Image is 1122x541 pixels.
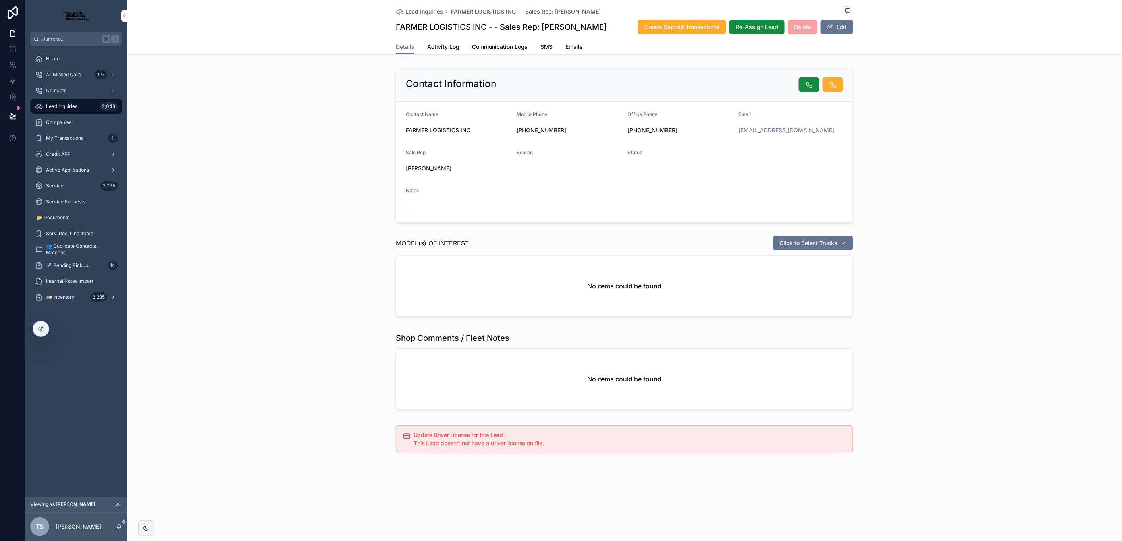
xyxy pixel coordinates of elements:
span: MODEL(s) OF INTEREST [396,238,469,248]
span: Service Requests [46,199,85,205]
a: Lead Inquiries [396,8,443,15]
span: Lead Inquiries [46,103,77,110]
a: My Transactions1 [30,131,122,145]
span: This Lead doesn't not have a driver license on file. [414,440,544,446]
span: Click to Select Trucks [779,239,837,247]
span: Contacts [46,87,66,94]
a: SMS [540,40,553,56]
button: Click to Select Trucks [773,236,853,250]
span: Create Deposit Transactions [644,23,720,31]
span: Internal Notes Import [46,278,93,284]
a: Lead Inquiries2,048 [30,99,122,114]
span: Emails [565,43,583,51]
a: Internal Notes Import [30,274,122,288]
div: 1 [108,133,118,143]
span: Home [46,56,60,62]
span: Active Applications [46,167,89,173]
a: All Missed Calls127 [30,68,122,82]
div: 127 [95,70,107,79]
a: Serv. Req. Line Items [30,226,122,241]
span: Re-Assign Lead [736,23,778,31]
a: 🚛 Inventory2,235 [30,290,122,304]
span: Email [739,111,751,117]
a: Contacts [30,83,122,98]
span: Communication Logs [472,43,528,51]
a: Active Applications [30,163,122,177]
a: FARMER LOGISTICS INC - - Sales Rep: [PERSON_NAME] [451,8,601,15]
div: 2,235 [100,181,118,191]
span: 📂 Documents [37,214,69,221]
span: Activity Log [427,43,459,51]
span: My Transactions [46,135,83,141]
a: Communication Logs [472,40,528,56]
span: [PERSON_NAME] [406,164,451,172]
a: Service2,235 [30,179,122,193]
button: Re-Assign Lead [729,20,785,34]
a: Details [396,40,414,55]
span: -- [406,203,411,211]
div: scrollable content [25,46,127,315]
a: Home [30,52,122,66]
span: ✈️ Pending Pickup [46,262,88,269]
a: Companies [30,115,122,129]
h1: FARMER LOGISTICS INC - - Sales Rep: [PERSON_NAME] [396,21,607,33]
h2: No items could be found [588,281,662,291]
span: Contact Name [406,111,438,117]
span: [PHONE_NUMBER] [517,126,622,134]
div: This Lead doesn't not have a driver license on file. [414,439,846,447]
p: [PERSON_NAME] [56,523,101,531]
span: Source [517,149,533,155]
span: TS [36,522,44,531]
a: Activity Log [427,40,459,56]
span: FARMER LOGISTICS INC [406,126,511,134]
h2: Contact Information [406,77,496,90]
span: Sale Rep [406,149,426,155]
span: Office Phone [628,111,657,117]
a: 📂 Documents [30,211,122,225]
span: Service [46,183,64,189]
a: ✈️ Pending Pickup14 [30,258,122,272]
a: Service Requests [30,195,122,209]
span: Details [396,43,414,51]
span: Serv. Req. Line Items [46,230,93,237]
a: [EMAIL_ADDRESS][DOMAIN_NAME] [739,126,835,134]
span: 🚛 Inventory [46,294,75,300]
span: K [112,36,118,42]
a: Credit APP [30,147,122,161]
span: [PHONE_NUMBER] [628,126,733,134]
button: Create Deposit Transactions [638,20,726,34]
div: 2,048 [100,102,118,111]
span: Viewing as [PERSON_NAME] [30,501,95,508]
button: Jump to...K [30,32,122,46]
span: Mobile Phone [517,111,548,117]
span: Notes [406,187,419,193]
span: SMS [540,43,553,51]
a: Emails [565,40,583,56]
h2: No items could be found [588,374,662,384]
h5: Update Driver License for this Lead [414,432,846,438]
span: All Missed Calls [46,71,81,78]
span: Status [628,149,642,155]
span: 👥 Duplicate Contacts Matches [46,243,114,256]
div: 14 [108,261,118,270]
img: App logo [59,10,94,22]
span: Lead Inquiries [405,8,443,15]
h1: Shop Comments / Fleet Notes [396,332,509,344]
span: Credit APP [46,151,71,157]
a: 👥 Duplicate Contacts Matches [30,242,122,257]
div: 2,235 [90,292,107,302]
span: Companies [46,119,71,126]
span: Jump to... [42,36,99,42]
button: Edit [821,20,853,34]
